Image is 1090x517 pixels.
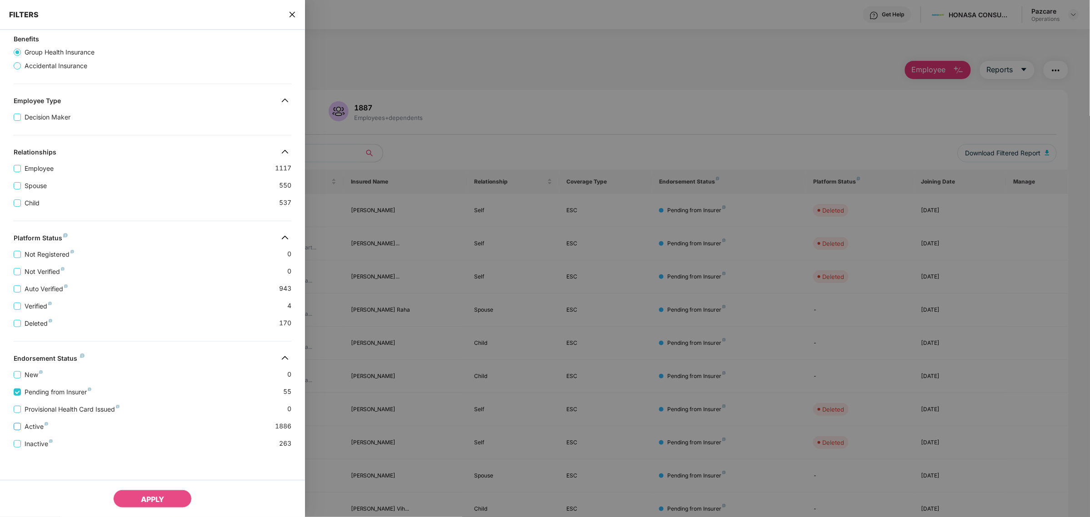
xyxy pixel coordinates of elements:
[279,318,291,328] span: 170
[21,47,98,57] span: Group Health Insurance
[21,370,46,380] span: New
[116,405,120,408] img: svg+xml;base64,PHN2ZyB4bWxucz0iaHR0cDovL3d3dy53My5vcmcvMjAwMC9zdmciIHdpZHRoPSI4IiBoZWlnaHQ9IjgiIH...
[279,198,291,208] span: 537
[9,10,39,19] span: FILTERS
[141,495,164,504] span: APPLY
[21,164,57,174] span: Employee
[287,369,291,380] span: 0
[21,249,78,259] span: Not Registered
[21,181,50,191] span: Spouse
[279,438,291,449] span: 263
[278,230,292,245] img: svg+xml;base64,PHN2ZyB4bWxucz0iaHR0cDovL3d3dy53My5vcmcvMjAwMC9zdmciIHdpZHRoPSIzMiIgaGVpZ2h0PSIzMi...
[21,301,55,311] span: Verified
[21,439,56,449] span: Inactive
[49,439,53,443] img: svg+xml;base64,PHN2ZyB4bWxucz0iaHR0cDovL3d3dy53My5vcmcvMjAwMC9zdmciIHdpZHRoPSI4IiBoZWlnaHQ9IjgiIH...
[287,301,291,311] span: 4
[21,61,91,71] span: Accidental Insurance
[14,97,61,108] div: Employee Type
[61,267,65,271] img: svg+xml;base64,PHN2ZyB4bWxucz0iaHR0cDovL3d3dy53My5vcmcvMjAwMC9zdmciIHdpZHRoPSI4IiBoZWlnaHQ9IjgiIH...
[21,422,52,432] span: Active
[21,284,71,294] span: Auto Verified
[275,163,291,174] span: 1117
[21,387,95,397] span: Pending from Insurer
[64,284,68,288] img: svg+xml;base64,PHN2ZyB4bWxucz0iaHR0cDovL3d3dy53My5vcmcvMjAwMC9zdmciIHdpZHRoPSI4IiBoZWlnaHQ9IjgiIH...
[21,267,68,277] span: Not Verified
[287,266,291,277] span: 0
[287,404,291,414] span: 0
[21,404,123,414] span: Provisional Health Card Issued
[48,302,52,305] img: svg+xml;base64,PHN2ZyB4bWxucz0iaHR0cDovL3d3dy53My5vcmcvMjAwMC9zdmciIHdpZHRoPSI4IiBoZWlnaHQ9IjgiIH...
[279,180,291,191] span: 550
[283,387,291,397] span: 55
[80,353,85,358] img: svg+xml;base64,PHN2ZyB4bWxucz0iaHR0cDovL3d3dy53My5vcmcvMjAwMC9zdmciIHdpZHRoPSI4IiBoZWlnaHQ9IjgiIH...
[275,421,291,432] span: 1886
[21,112,74,122] span: Decision Maker
[14,234,68,245] div: Platform Status
[287,249,291,259] span: 0
[21,318,56,328] span: Deleted
[278,93,292,108] img: svg+xml;base64,PHN2ZyB4bWxucz0iaHR0cDovL3d3dy53My5vcmcvMjAwMC9zdmciIHdpZHRoPSIzMiIgaGVpZ2h0PSIzMi...
[279,283,291,294] span: 943
[70,250,74,254] img: svg+xml;base64,PHN2ZyB4bWxucz0iaHR0cDovL3d3dy53My5vcmcvMjAwMC9zdmciIHdpZHRoPSI4IiBoZWlnaHQ9IjgiIH...
[21,198,43,208] span: Child
[63,233,68,238] img: svg+xml;base64,PHN2ZyB4bWxucz0iaHR0cDovL3d3dy53My5vcmcvMjAwMC9zdmciIHdpZHRoPSI4IiBoZWlnaHQ9IjgiIH...
[88,388,91,391] img: svg+xml;base64,PHN2ZyB4bWxucz0iaHR0cDovL3d3dy53My5vcmcvMjAwMC9zdmciIHdpZHRoPSI4IiBoZWlnaHQ9IjgiIH...
[278,351,292,365] img: svg+xml;base64,PHN2ZyB4bWxucz0iaHR0cDovL3d3dy53My5vcmcvMjAwMC9zdmciIHdpZHRoPSIzMiIgaGVpZ2h0PSIzMi...
[278,144,292,159] img: svg+xml;base64,PHN2ZyB4bWxucz0iaHR0cDovL3d3dy53My5vcmcvMjAwMC9zdmciIHdpZHRoPSIzMiIgaGVpZ2h0PSIzMi...
[39,370,43,374] img: svg+xml;base64,PHN2ZyB4bWxucz0iaHR0cDovL3d3dy53My5vcmcvMjAwMC9zdmciIHdpZHRoPSI4IiBoZWlnaHQ9IjgiIH...
[45,422,48,426] img: svg+xml;base64,PHN2ZyB4bWxucz0iaHR0cDovL3d3dy53My5vcmcvMjAwMC9zdmciIHdpZHRoPSI4IiBoZWlnaHQ9IjgiIH...
[49,319,52,323] img: svg+xml;base64,PHN2ZyB4bWxucz0iaHR0cDovL3d3dy53My5vcmcvMjAwMC9zdmciIHdpZHRoPSI4IiBoZWlnaHQ9IjgiIH...
[113,490,192,508] button: APPLY
[289,10,296,19] span: close
[14,148,56,159] div: Relationships
[14,354,85,365] div: Endorsement Status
